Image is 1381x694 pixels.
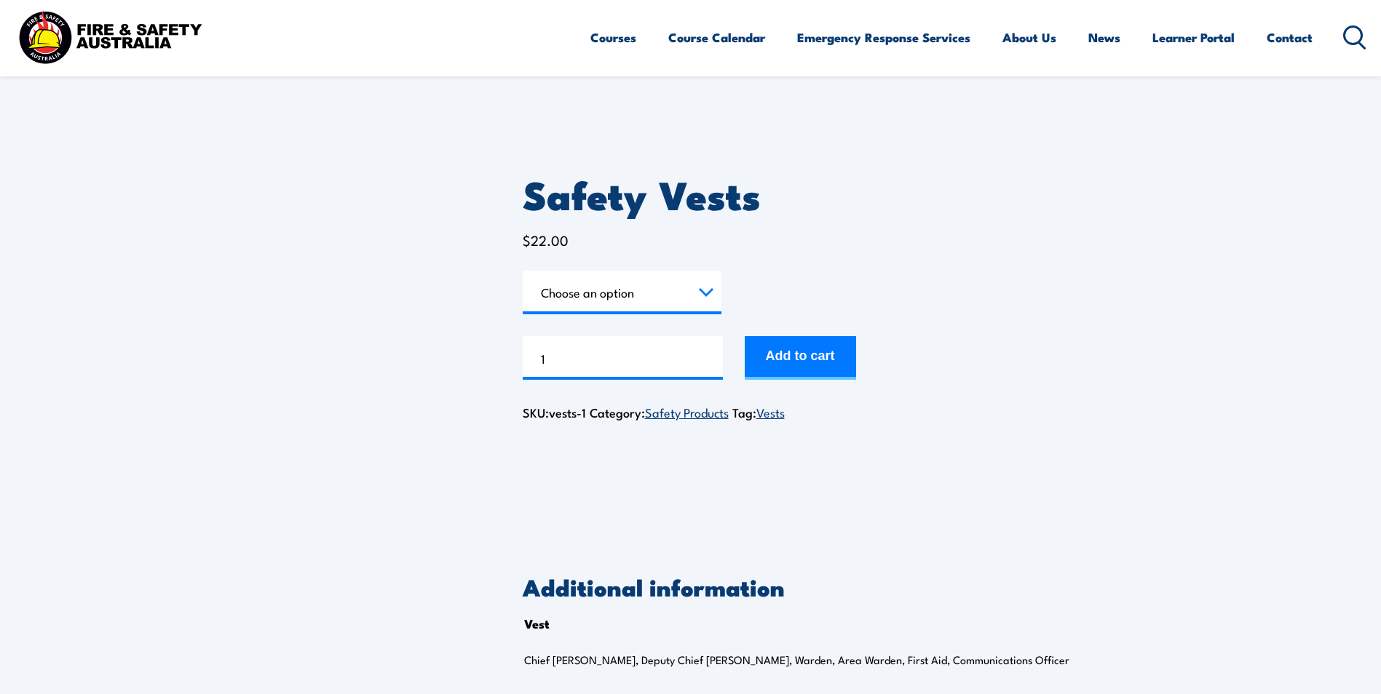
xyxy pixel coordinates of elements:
[523,336,723,380] input: Product quantity
[797,18,970,57] a: Emergency Response Services
[524,653,1109,667] p: Chief [PERSON_NAME], Deputy Chief [PERSON_NAME], Warden, Area Warden, First Aid, Communications O...
[523,230,569,250] bdi: 22.00
[523,576,1157,597] h2: Additional information
[645,403,729,420] a: Safety Products
[756,403,785,420] a: Vests
[590,18,636,57] a: Courses
[1152,18,1235,57] a: Learner Portal
[1267,18,1313,57] a: Contact
[523,403,586,421] span: SKU:
[590,403,729,421] span: Category:
[549,403,586,421] span: vests-1
[523,177,1157,211] h1: Safety Vests
[524,613,550,634] th: Vest
[523,230,531,250] span: $
[1002,18,1056,57] a: About Us
[732,403,785,421] span: Tag:
[1088,18,1120,57] a: News
[668,18,765,57] a: Course Calendar
[745,336,856,380] button: Add to cart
